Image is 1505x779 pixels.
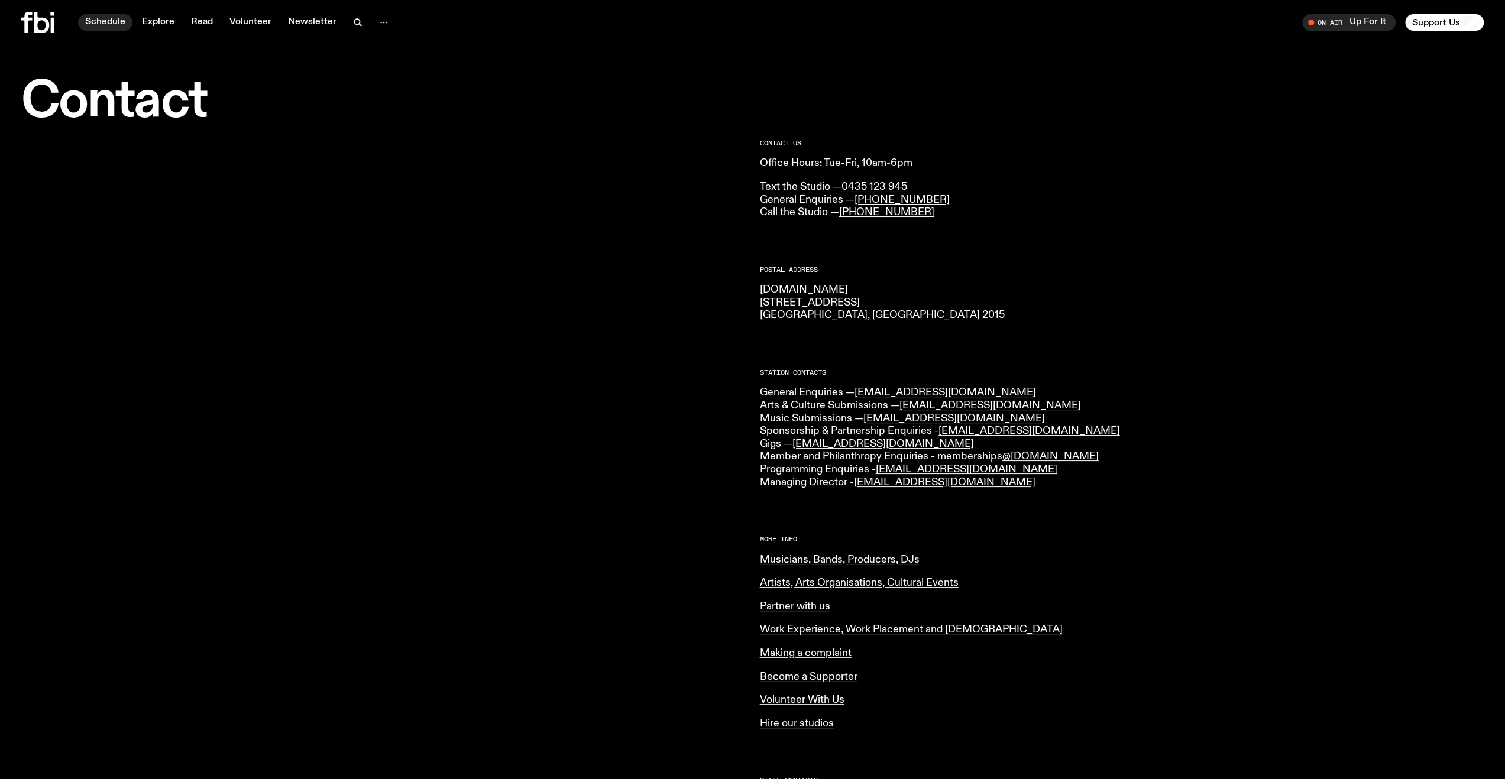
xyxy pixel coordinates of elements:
[281,14,344,31] a: Newsletter
[21,78,746,126] h1: Contact
[760,718,834,729] a: Hire our studios
[760,387,1484,489] p: General Enquiries — Arts & Culture Submissions — Music Submissions — Sponsorship & Partnership En...
[876,464,1057,475] a: [EMAIL_ADDRESS][DOMAIN_NAME]
[760,554,920,565] a: Musicians, Bands, Producers, DJs
[78,14,132,31] a: Schedule
[760,694,844,705] a: Volunteer With Us
[839,207,934,218] a: [PHONE_NUMBER]
[841,181,907,192] a: 0435 123 945
[899,400,1081,411] a: [EMAIL_ADDRESS][DOMAIN_NAME]
[1002,451,1099,462] a: @[DOMAIN_NAME]
[1405,14,1484,31] button: Support Us
[863,413,1045,424] a: [EMAIL_ADDRESS][DOMAIN_NAME]
[760,601,830,612] a: Partner with us
[855,387,1036,398] a: [EMAIL_ADDRESS][DOMAIN_NAME]
[222,14,279,31] a: Volunteer
[938,426,1120,436] a: [EMAIL_ADDRESS][DOMAIN_NAME]
[760,181,1484,219] p: Text the Studio — General Enquiries — Call the Studio —
[1412,17,1460,28] span: Support Us
[1302,14,1396,31] button: On AirUp For It
[760,577,959,588] a: Artists, Arts Organisations, Cultural Events
[760,536,1484,543] h2: More Info
[854,477,1035,488] a: [EMAIL_ADDRESS][DOMAIN_NAME]
[760,140,1484,147] h2: CONTACT US
[760,267,1484,273] h2: Postal Address
[184,14,220,31] a: Read
[792,439,974,449] a: [EMAIL_ADDRESS][DOMAIN_NAME]
[760,157,1484,170] p: Office Hours: Tue-Fri, 10am-6pm
[760,671,857,682] a: Become a Supporter
[855,194,950,205] a: [PHONE_NUMBER]
[760,369,1484,376] h2: Station Contacts
[135,14,182,31] a: Explore
[760,624,1063,635] a: Work Experience, Work Placement and [DEMOGRAPHIC_DATA]
[760,648,852,658] a: Making a complaint
[760,284,1484,322] p: [DOMAIN_NAME] [STREET_ADDRESS] [GEOGRAPHIC_DATA], [GEOGRAPHIC_DATA] 2015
